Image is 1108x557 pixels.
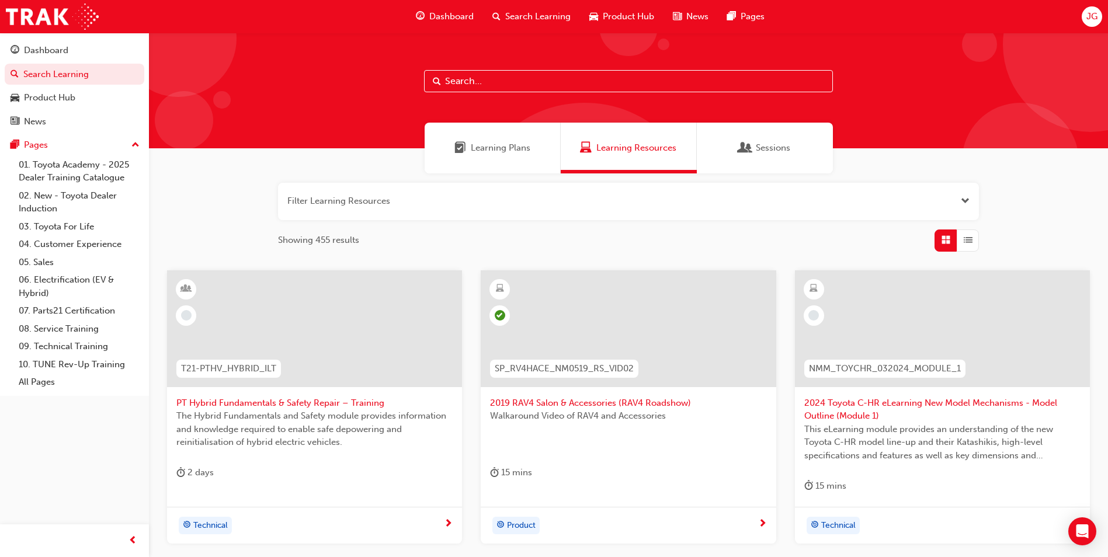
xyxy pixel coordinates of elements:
[183,518,191,533] span: target-icon
[128,534,137,548] span: prev-icon
[490,465,499,480] span: duration-icon
[495,362,634,375] span: SP_RV4HACE_NM0519_RS_VID02
[589,9,598,24] span: car-icon
[804,396,1081,423] span: 2024 Toyota C-HR eLearning New Model Mechanisms - Model Outline (Module 1)
[496,281,504,297] span: learningResourceType_ELEARNING-icon
[6,4,99,30] img: Trak
[496,518,505,533] span: target-icon
[481,270,776,544] a: SP_RV4HACE_NM0519_RS_VID022019 RAV4 Salon & Accessories (RAV4 Roadshow)Walkaround Video of RAV4 a...
[804,479,813,493] span: duration-icon
[193,519,228,532] span: Technical
[181,310,192,321] span: learningRecordVerb_NONE-icon
[942,234,950,247] span: Grid
[809,362,961,375] span: NMM_TOYCHR_032024_MODULE_1
[176,409,453,449] span: The Hybrid Fundamentals and Safety module provides information and knowledge required to enable s...
[808,310,819,321] span: learningRecordVerb_NONE-icon
[697,123,833,173] a: SessionsSessions
[804,479,846,493] div: 15 mins
[596,141,676,155] span: Learning Resources
[11,140,19,151] span: pages-icon
[176,396,453,410] span: PT Hybrid Fundamentals & Safety Repair – Training
[483,5,580,29] a: search-iconSearch Learning
[964,234,972,247] span: List
[580,5,664,29] a: car-iconProduct Hub
[24,115,46,128] div: News
[5,64,144,85] a: Search Learning
[5,87,144,109] a: Product Hub
[24,44,68,57] div: Dashboard
[686,10,708,23] span: News
[11,69,19,80] span: search-icon
[11,93,19,103] span: car-icon
[14,218,144,236] a: 03. Toyota For Life
[14,337,144,356] a: 09. Technical Training
[444,519,453,530] span: next-icon
[490,396,766,410] span: 2019 RAV4 Salon & Accessories (RAV4 Roadshow)
[5,134,144,156] button: Pages
[454,141,466,155] span: Learning Plans
[673,9,682,24] span: news-icon
[471,141,530,155] span: Learning Plans
[810,281,818,297] span: learningResourceType_ELEARNING-icon
[758,519,767,530] span: next-icon
[416,9,425,24] span: guage-icon
[821,519,856,532] span: Technical
[14,320,144,338] a: 08. Service Training
[14,356,144,374] a: 10. TUNE Rev-Up Training
[5,111,144,133] a: News
[131,138,140,153] span: up-icon
[24,138,48,152] div: Pages
[181,362,276,375] span: T21-PTHV_HYBRID_ILT
[14,156,144,187] a: 01. Toyota Academy - 2025 Dealer Training Catalogue
[727,9,736,24] span: pages-icon
[5,40,144,61] a: Dashboard
[14,271,144,302] a: 06. Electrification (EV & Hybrid)
[24,91,75,105] div: Product Hub
[14,302,144,320] a: 07. Parts21 Certification
[1068,517,1096,545] div: Open Intercom Messenger
[433,75,441,88] span: Search
[278,234,359,247] span: Showing 455 results
[11,46,19,56] span: guage-icon
[495,310,505,321] span: learningRecordVerb_PASS-icon
[664,5,718,29] a: news-iconNews
[492,9,501,24] span: search-icon
[425,123,561,173] a: Learning PlansLearning Plans
[505,10,571,23] span: Search Learning
[1086,10,1097,23] span: JG
[718,5,774,29] a: pages-iconPages
[603,10,654,23] span: Product Hub
[176,465,185,480] span: duration-icon
[580,141,592,155] span: Learning Resources
[167,270,462,544] a: T21-PTHV_HYBRID_ILTPT Hybrid Fundamentals & Safety Repair – TrainingThe Hybrid Fundamentals and S...
[5,37,144,134] button: DashboardSearch LearningProduct HubNews
[424,70,833,92] input: Search...
[795,270,1090,544] a: NMM_TOYCHR_032024_MODULE_12024 Toyota C-HR eLearning New Model Mechanisms - Model Outline (Module...
[561,123,697,173] a: Learning ResourcesLearning Resources
[741,10,765,23] span: Pages
[11,117,19,127] span: news-icon
[182,281,190,297] span: learningResourceType_INSTRUCTOR_LED-icon
[176,465,214,480] div: 2 days
[490,409,766,423] span: Walkaround Video of RAV4 and Accessories
[14,235,144,253] a: 04. Customer Experience
[756,141,790,155] span: Sessions
[507,519,536,532] span: Product
[14,373,144,391] a: All Pages
[739,141,751,155] span: Sessions
[429,10,474,23] span: Dashboard
[961,194,970,208] button: Open the filter
[407,5,483,29] a: guage-iconDashboard
[14,187,144,218] a: 02. New - Toyota Dealer Induction
[804,423,1081,462] span: This eLearning module provides an understanding of the new Toyota C-HR model line-up and their Ka...
[811,518,819,533] span: target-icon
[1082,6,1102,27] button: JG
[490,465,532,480] div: 15 mins
[14,253,144,271] a: 05. Sales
